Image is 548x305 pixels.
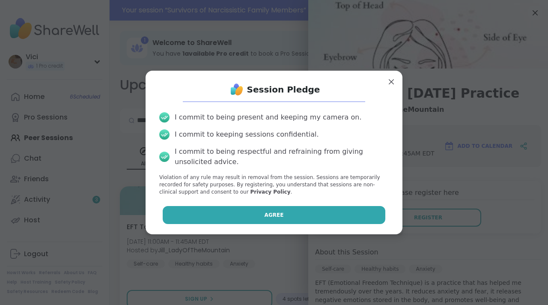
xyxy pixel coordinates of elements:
div: I commit to keeping sessions confidential. [175,129,319,140]
div: I commit to being respectful and refraining from giving unsolicited advice. [175,147,389,167]
a: Privacy Policy [250,189,290,195]
p: Violation of any rule may result in removal from the session. Sessions are temporarily recorded f... [159,174,389,195]
span: Agree [265,211,284,219]
div: I commit to being present and keeping my camera on. [175,112,361,123]
button: Agree [163,206,386,224]
img: ShareWell Logo [228,81,245,98]
h1: Session Pledge [247,84,320,96]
